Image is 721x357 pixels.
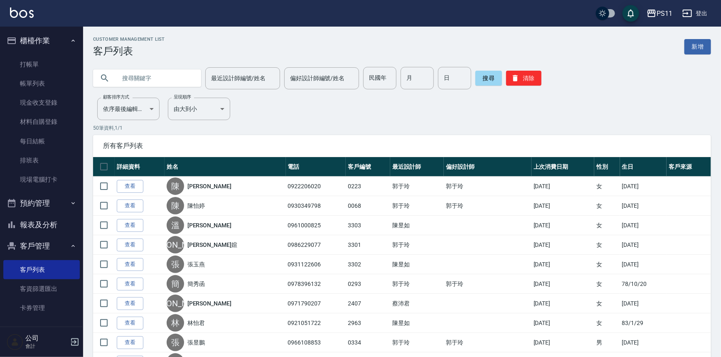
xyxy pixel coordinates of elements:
[117,278,143,291] a: 查看
[3,170,80,189] a: 現場電腦打卡
[390,157,444,177] th: 最近設計師
[643,5,676,22] button: PS11
[390,235,444,255] td: 郭于玲
[187,182,231,190] a: [PERSON_NAME]
[667,157,711,177] th: 客戶來源
[286,216,346,235] td: 0961000825
[390,177,444,196] td: 郭于玲
[174,94,191,100] label: 呈現順序
[390,333,444,352] td: 郭于玲
[532,294,595,313] td: [DATE]
[620,235,667,255] td: [DATE]
[506,71,541,86] button: 清除
[620,255,667,274] td: [DATE]
[187,299,231,308] a: [PERSON_NAME]
[444,157,532,177] th: 偏好設計師
[594,333,620,352] td: 男
[346,274,390,294] td: 0293
[117,317,143,330] a: 查看
[532,313,595,333] td: [DATE]
[187,241,237,249] a: [PERSON_NAME]媗
[167,217,184,234] div: 溫
[623,5,639,22] button: save
[3,192,80,214] button: 預約管理
[93,37,165,42] h2: Customer Management List
[187,319,205,327] a: 林怡君
[390,274,444,294] td: 郭于玲
[3,151,80,170] a: 排班表
[532,177,595,196] td: [DATE]
[187,221,231,229] a: [PERSON_NAME]
[3,214,80,236] button: 報表及分析
[3,30,80,52] button: 櫃檯作業
[390,313,444,333] td: 陳昱如
[286,294,346,313] td: 0971790207
[10,7,34,18] img: Logo
[117,199,143,212] a: 查看
[657,8,672,19] div: PS11
[25,342,68,350] p: 會計
[532,196,595,216] td: [DATE]
[532,235,595,255] td: [DATE]
[346,313,390,333] td: 2963
[168,98,230,120] div: 由大到小
[346,294,390,313] td: 2407
[684,39,711,54] a: 新增
[167,275,184,293] div: 簡
[620,177,667,196] td: [DATE]
[390,196,444,216] td: 郭于玲
[117,336,143,349] a: 查看
[165,157,286,177] th: 姓名
[3,279,80,298] a: 客資篩選匯出
[532,157,595,177] th: 上次消費日期
[620,196,667,216] td: [DATE]
[187,338,205,347] a: 張昱鵬
[594,274,620,294] td: 女
[3,74,80,93] a: 帳單列表
[187,260,205,268] a: 張玉燕
[167,314,184,332] div: 林
[475,71,502,86] button: 搜尋
[117,297,143,310] a: 查看
[346,235,390,255] td: 3301
[620,313,667,333] td: 83/1/29
[117,219,143,232] a: 查看
[117,180,143,193] a: 查看
[594,255,620,274] td: 女
[117,239,143,251] a: 查看
[3,321,80,343] button: 行銷工具
[3,235,80,257] button: 客戶管理
[187,280,205,288] a: 簡秀函
[286,235,346,255] td: 0986229077
[187,202,205,210] a: 陳怡婷
[286,177,346,196] td: 0922206020
[3,112,80,131] a: 材料自購登錄
[594,216,620,235] td: 女
[390,216,444,235] td: 陳昱如
[93,45,165,57] h3: 客戶列表
[532,333,595,352] td: [DATE]
[594,313,620,333] td: 女
[390,294,444,313] td: 蔡沛君
[97,98,160,120] div: 依序最後編輯時間
[286,313,346,333] td: 0921051722
[444,177,532,196] td: 郭于玲
[620,294,667,313] td: [DATE]
[444,274,532,294] td: 郭于玲
[594,235,620,255] td: 女
[390,255,444,274] td: 陳昱如
[346,255,390,274] td: 3302
[620,274,667,294] td: 78/10/20
[25,334,68,342] h5: 公司
[7,334,23,350] img: Person
[167,334,184,351] div: 張
[93,124,711,132] p: 50 筆資料, 1 / 1
[346,177,390,196] td: 0223
[286,255,346,274] td: 0931122606
[286,333,346,352] td: 0966108853
[286,196,346,216] td: 0930349798
[532,255,595,274] td: [DATE]
[167,177,184,195] div: 陳
[103,142,701,150] span: 所有客戶列表
[532,274,595,294] td: [DATE]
